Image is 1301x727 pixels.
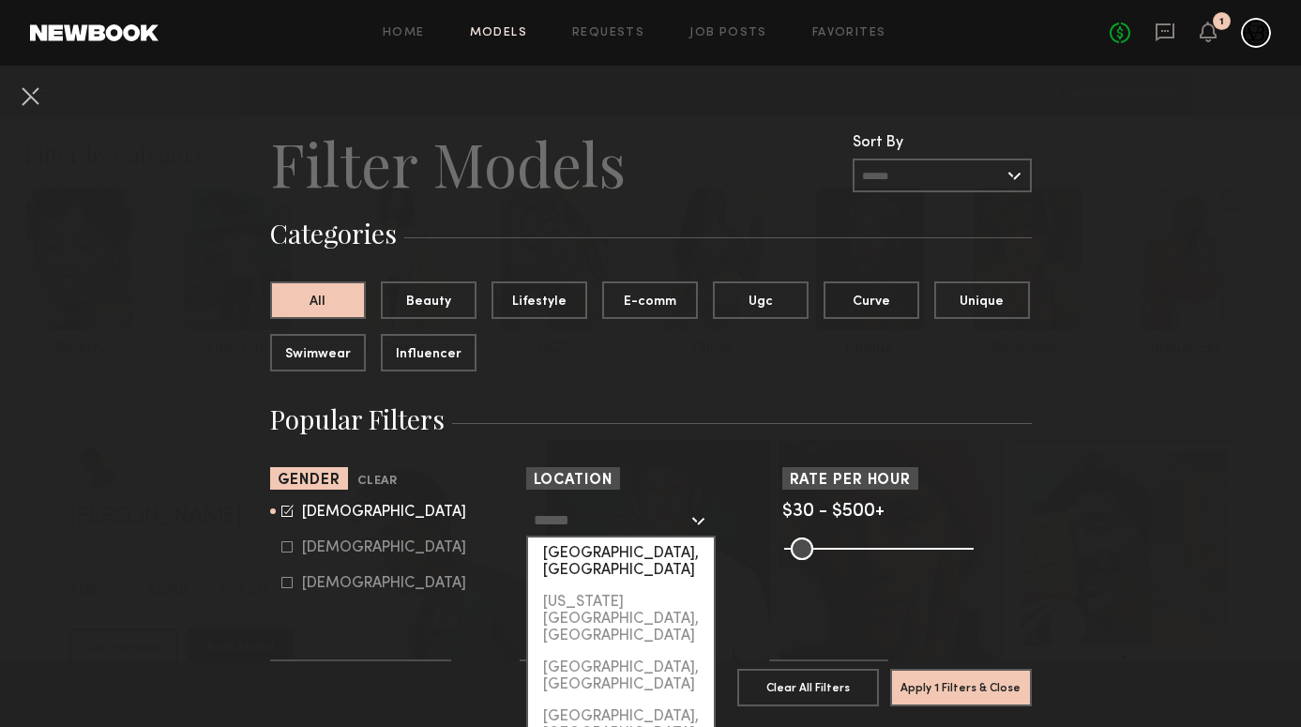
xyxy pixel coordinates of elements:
div: Sort By [853,135,1032,151]
button: Swimwear [270,334,366,371]
div: [DEMOGRAPHIC_DATA] [302,578,466,589]
a: Models [470,27,527,39]
button: Lifestyle [492,281,587,319]
div: 1 [1219,17,1224,27]
div: [DEMOGRAPHIC_DATA] [302,542,466,553]
button: Unique [934,281,1030,319]
a: Requests [572,27,644,39]
div: [US_STATE][GEOGRAPHIC_DATA], [GEOGRAPHIC_DATA] [528,586,714,652]
span: $30 - $500+ [782,503,885,521]
common-close-button: Cancel [15,81,45,114]
button: Ugc [713,281,809,319]
a: Favorites [812,27,886,39]
button: Apply 1 Filters & Close [890,669,1032,706]
h2: Filter Models [270,126,626,201]
button: Cancel [15,81,45,111]
h3: Popular Filters [270,401,1032,437]
span: Location [534,474,613,488]
button: Clear [357,471,398,492]
span: Gender [278,474,340,488]
h3: Categories [270,216,1032,251]
button: All [270,281,366,319]
button: Curve [824,281,919,319]
a: Home [383,27,425,39]
div: [GEOGRAPHIC_DATA], [GEOGRAPHIC_DATA] [528,538,714,586]
div: [GEOGRAPHIC_DATA], [GEOGRAPHIC_DATA] [528,652,714,701]
button: Clear All Filters [737,669,879,706]
button: Beauty [381,281,477,319]
a: Job Posts [689,27,767,39]
button: E-comm [602,281,698,319]
div: [DEMOGRAPHIC_DATA] [302,507,466,518]
button: Influencer [381,334,477,371]
span: Rate per Hour [790,474,912,488]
